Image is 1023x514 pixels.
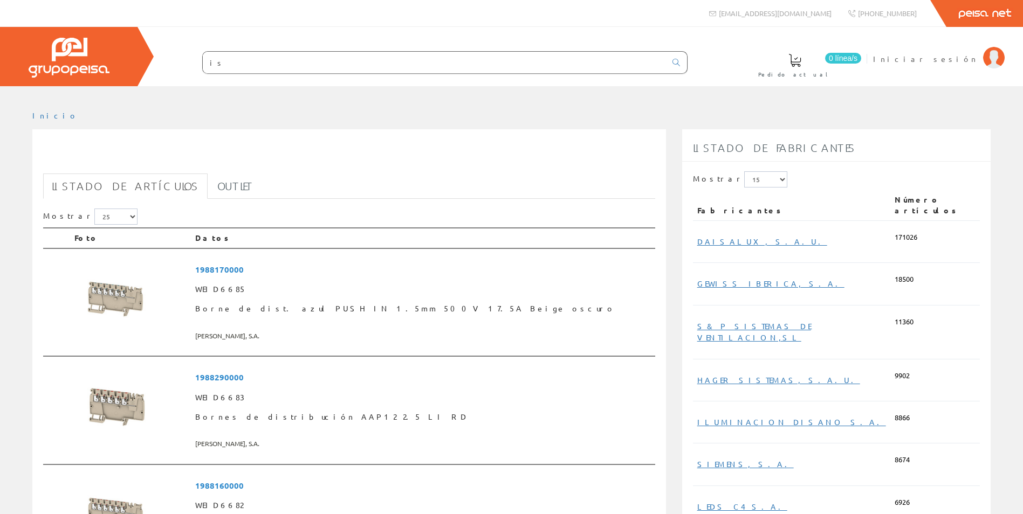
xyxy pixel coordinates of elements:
a: GEWISS IBERICA, S.A. [697,279,845,288]
span: 0 línea/s [825,53,861,64]
span: WEID6685 [195,280,651,299]
a: SIEMENS, S.A. [697,459,794,469]
span: Iniciar sesión [873,53,978,64]
label: Mostrar [43,209,138,225]
span: 18500 [895,274,914,284]
a: Outlet [209,173,262,199]
span: [PERSON_NAME], S.A. [195,327,651,345]
a: LEDS C4 S.A. [697,502,787,511]
span: 11360 [895,317,914,327]
a: HAGER SISTEMAS, S.A.U. [697,375,860,385]
th: Número artículos [890,190,980,220]
select: Mostrar [744,171,787,187]
th: Foto [70,228,191,248]
a: S&P SISTEMAS DE VENTILACION,SL [697,321,811,342]
span: [EMAIL_ADDRESS][DOMAIN_NAME] [719,9,832,18]
span: [PERSON_NAME], S.A. [195,435,651,453]
h1: is [43,147,655,168]
a: Listado de artículos [43,173,208,199]
img: Foto artículo Bornes de distribución AAP12 2.5 LI RD (150x150) [74,367,155,448]
span: Listado de fabricantes [693,141,856,154]
span: 8674 [895,455,910,465]
a: ILUMINACION DISANO S.A. [697,417,886,427]
span: Bornes de distribución AAP12 2.5 LI RD [195,407,651,427]
span: 1988170000 [195,260,651,280]
span: WEID6683 [195,388,651,407]
span: Borne de dist. azul PUSH IN 1.5mm 500V 17.5A Beige oscuro [195,299,651,318]
span: 1988160000 [195,476,651,496]
span: Pedido actual [758,69,832,80]
th: Datos [191,228,655,248]
img: Foto artículo Borne de dist. azul PUSH IN 1.5mm 500V 17.5A Beige oscuro (150x150) [74,260,155,341]
span: 9902 [895,371,910,381]
span: 8866 [895,413,910,423]
th: Fabricantes [693,190,890,220]
input: Buscar ... [203,52,666,73]
span: [PHONE_NUMBER] [858,9,917,18]
a: Inicio [32,110,78,120]
span: 1988290000 [195,367,651,387]
a: Iniciar sesión [873,45,1005,55]
label: Mostrar [693,171,787,187]
span: 6926 [895,497,910,508]
a: DAISALUX, S.A.U. [697,237,827,246]
img: Grupo Peisa [29,38,109,78]
select: Mostrar [94,209,138,225]
span: 171026 [895,232,917,242]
